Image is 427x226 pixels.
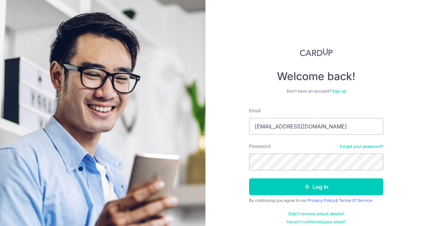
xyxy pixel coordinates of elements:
[249,143,271,150] label: Password
[249,107,260,114] label: Email
[288,211,344,217] a: Didn't receive unlock details?
[287,219,346,225] a: Haven't confirmed your email?
[249,118,383,135] input: Enter your Email
[339,198,372,203] a: Terms Of Service
[300,48,333,56] img: CardUp Logo
[308,198,335,203] a: Privacy Policy
[249,198,383,203] div: By continuing you agree to our &
[340,144,383,149] a: Forgot your password?
[249,178,383,195] button: Log in
[249,89,383,94] div: Don’t have an account?
[249,70,383,83] h4: Welcome back!
[332,89,346,94] a: Sign up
